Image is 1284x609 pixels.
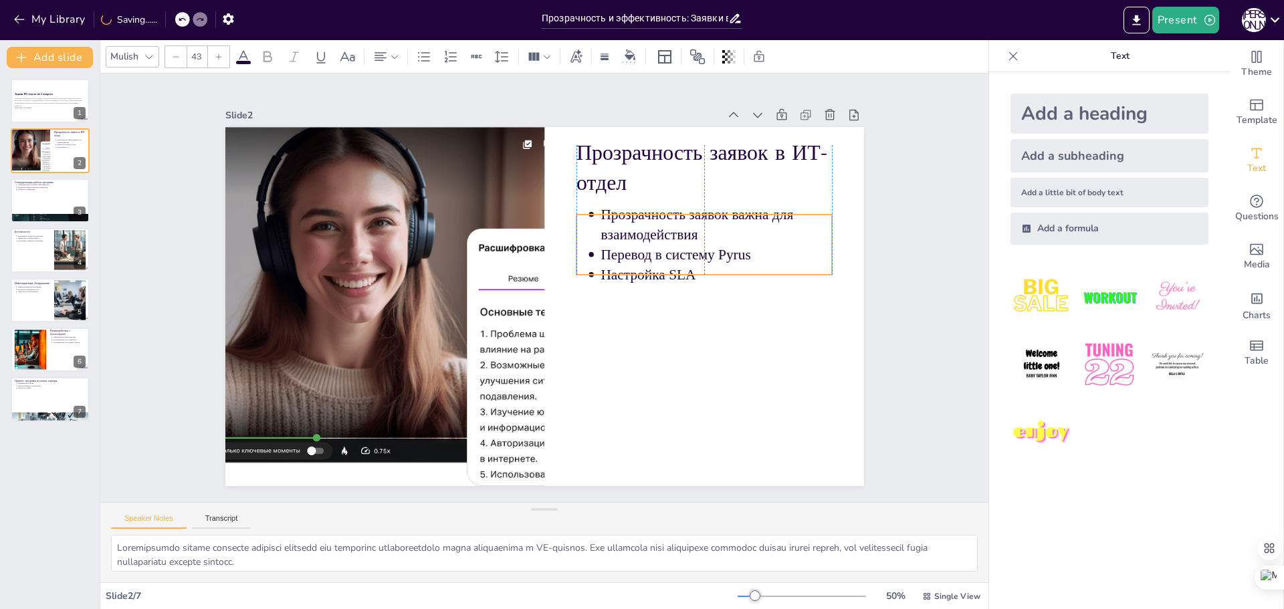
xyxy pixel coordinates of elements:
input: Insert title [542,9,728,28]
p: Настройка SLA [570,330,682,549]
textarea: Loremipsumdo sitame consecte adipisci elitsedd eiu temporinc utlaboreetdolo magna aliquaenima m V... [111,535,978,572]
p: В данной презентации мы обсудим основные задачи ИТ-отдела на 4 квартал, включая прозрачность заяв... [15,97,86,107]
span: Position [689,49,706,65]
button: А [PERSON_NAME] [1242,7,1266,33]
p: Прозрачность заявок в ИТ-отдел [640,256,798,513]
p: Учет нового оборудования [17,290,50,293]
div: 50 % [879,590,912,602]
div: https://cdn.sendsteps.com/images/slides/2025_06_10_07_05-iLl2KYIiyzxUkGPU.pngПрозрачность заявок ... [11,128,90,172]
p: Настройка программы Pyrus [17,288,50,291]
div: Mulish [108,47,141,66]
img: 3.jpeg [1146,266,1208,328]
div: 2 [74,157,86,169]
p: Безопасность [15,230,50,234]
div: Add images, graphics, shapes or video [1230,233,1283,281]
div: 1 [74,107,86,119]
p: Внедрение единой системы управления [17,186,86,189]
div: 4 [74,257,86,269]
div: Saving...... [101,13,157,26]
span: Media [1244,257,1270,272]
p: Уникальные учетные записи [17,237,50,240]
div: Text effects [566,46,586,68]
button: Present [1152,7,1219,33]
p: Прозрачность заявок важна для взаимодействия [57,138,86,143]
div: Add a little bit of body text [1010,178,1208,207]
p: Инвентаризация оборудования [17,285,50,288]
div: Add ready made slides [1230,88,1283,136]
div: Add text boxes [1230,136,1283,185]
p: Инвентаризация оборудования [15,281,50,285]
div: Add a formula [1010,213,1208,245]
img: 7.jpeg [1010,402,1073,464]
p: Централизованное управление [17,384,86,387]
p: Перевод в систему Pyrus [57,143,86,146]
p: Generated with [URL] [15,107,86,110]
p: Оптимизация работы [17,382,86,385]
p: Прозрачность заявок важна для взаимодействия [607,306,737,533]
button: Export to PowerPoint [1123,7,1150,33]
p: Настройки работы с директ банком [53,341,86,344]
span: Charts [1243,308,1271,323]
div: Border settings [597,46,612,68]
p: Повышение уровня безопасности [17,235,50,237]
strong: Задачи ИТ-отдела на 4 квартал [15,92,53,96]
button: My Library [10,9,91,30]
div: 7 [11,377,90,421]
span: Table [1245,354,1269,368]
p: Text [1024,40,1216,72]
div: Slide 2 / 7 [106,590,738,602]
div: Layout [654,46,675,68]
div: 7 [74,406,86,418]
img: 2.jpeg [1078,266,1140,328]
div: Add a heading [1010,94,1208,134]
div: https://cdn.sendsteps.com/images/logo/sendsteps_logo_white.pnghttps://cdn.sendsteps.com/images/lo... [11,228,90,272]
div: Add charts and graphs [1230,281,1283,329]
div: 6 [74,356,86,368]
div: Add a subheading [1010,139,1208,172]
p: Эффективное взаимодействие [53,336,86,339]
div: Get real-time input from your audience [1230,185,1283,233]
img: 6.jpeg [1146,334,1208,396]
div: Add a table [1230,329,1283,377]
img: 5.jpeg [1078,334,1140,396]
span: Theme [1241,65,1272,80]
p: Настройки работы с диадоком [53,338,86,341]
button: Add slide [7,47,93,68]
div: https://cdn.sendsteps.com/images/logo/sendsteps_logo_white.pnghttps://cdn.sendsteps.com/images/lo... [11,278,90,322]
span: Text [1247,161,1266,176]
p: Перевод в систему Pyrus [588,322,701,541]
div: А [PERSON_NAME] [1242,8,1266,32]
span: Single View [934,591,980,602]
div: https://cdn.sendsteps.com/images/logo/sendsteps_logo_white.pnghttps://cdn.sendsteps.com/images/lo... [11,328,90,372]
p: Обучение сотрудников [17,189,86,191]
p: Перенос программ на новые серверы [15,379,86,383]
div: https://cdn.sendsteps.com/images/logo/sendsteps_logo_white.pnghttps://cdn.sendsteps.com/images/lo... [11,79,90,123]
img: 1.jpeg [1010,266,1073,328]
p: Стандартизация улучшает эффективность [17,183,86,186]
p: Настройка SLA [57,146,86,148]
button: Transcript [192,514,251,529]
span: Questions [1235,209,1279,224]
div: 3 [74,207,86,219]
p: Стандартизация работы программ [15,180,86,185]
span: Template [1237,113,1277,128]
div: https://cdn.sendsteps.com/images/logo/sendsteps_logo_white.pnghttps://cdn.sendsteps.com/images/lo... [11,178,90,223]
p: Прозрачность заявок в ИТ-отдел [54,130,86,137]
button: Speaker Notes [111,514,187,529]
div: Change the overall theme [1230,40,1283,88]
p: Взаимодействие с бухгалтерией [50,329,86,336]
div: Background color [620,49,640,64]
p: Перенос R-keeper [17,387,86,390]
p: Программа управления паролями [17,240,50,243]
div: Column Count [524,46,554,68]
img: 4.jpeg [1010,334,1073,396]
div: 5 [74,306,86,318]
